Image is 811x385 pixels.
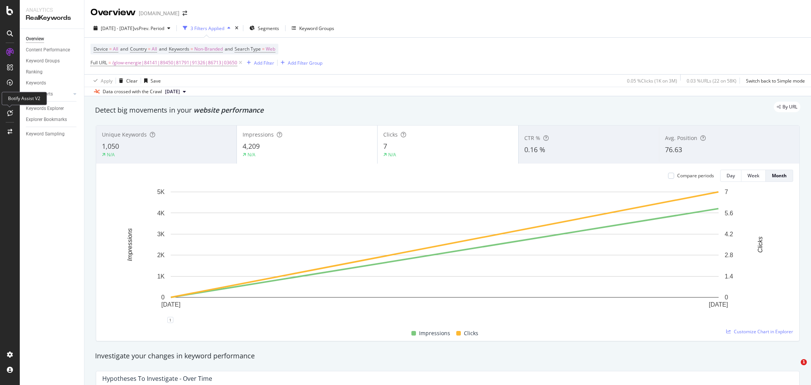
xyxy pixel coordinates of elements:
button: Save [141,75,161,87]
div: Keyword Groups [299,25,334,32]
button: [DATE] [162,87,189,96]
span: Device [94,46,108,52]
div: More Reports [26,90,53,98]
button: Add Filter Group [278,58,322,67]
span: 4,209 [243,142,260,151]
text: 5K [157,189,165,195]
text: 7 [725,189,728,195]
a: Explorer Bookmarks [26,116,79,124]
button: Week [741,170,766,182]
div: Keyword Sampling [26,130,65,138]
a: Keyword Groups [26,57,79,65]
text: 0 [161,294,165,301]
text: 4.2 [725,231,733,237]
button: Keyword Groups [289,22,337,34]
div: Save [151,78,161,84]
a: More Reports [26,90,71,98]
div: Overview [90,6,136,19]
div: Explorer Bookmarks [26,116,67,124]
span: CTR % [524,134,540,142]
div: Add Filter [254,60,274,66]
button: Add Filter [244,58,274,67]
text: 0 [725,294,728,301]
div: N/A [388,151,396,158]
div: Data crossed with the Crawl [103,88,162,95]
span: All [152,44,157,54]
span: All [113,44,118,54]
div: legacy label [774,102,800,112]
span: [DATE] - [DATE] [101,25,134,32]
div: Clear [126,78,138,84]
div: Month [772,172,787,179]
div: Overview [26,35,44,43]
div: Week [748,172,759,179]
span: and [120,46,128,52]
div: N/A [107,151,115,158]
span: Impressions [419,329,450,338]
span: /glow-energie|84141|89450|81791|91326|86713|03650 [112,57,237,68]
text: Impressions [127,228,133,261]
div: Investigate your changes in keyword performance [95,351,800,361]
div: 0.05 % Clicks ( 1K on 3M ) [627,78,677,84]
div: Keyword Groups [26,57,60,65]
button: 3 Filters Applied [180,22,233,34]
text: [DATE] [161,301,180,308]
a: Content Performance [26,46,79,54]
span: 1,050 [102,142,119,151]
a: Keyword Sampling [26,130,79,138]
span: Customize Chart in Explorer [734,328,793,335]
text: 3K [157,231,165,237]
span: = [190,46,193,52]
span: = [109,46,112,52]
button: [DATE] - [DATE]vsPrev. Period [90,22,173,34]
div: Keywords [26,79,46,87]
button: Clear [116,75,138,87]
div: times [233,24,240,32]
div: A chart. [102,188,787,320]
span: = [262,46,265,52]
span: Web [266,44,275,54]
text: 2K [157,252,165,258]
span: Non-Branded [194,44,223,54]
a: Ranking [26,68,79,76]
span: Full URL [90,59,107,66]
span: Clicks [464,329,478,338]
span: Segments [258,25,279,32]
span: 0.16 % [524,145,545,154]
button: Apply [90,75,113,87]
iframe: Intercom live chat [785,359,803,377]
span: = [148,46,151,52]
div: RealKeywords [26,14,78,22]
div: Content Performance [26,46,70,54]
span: = [108,59,111,66]
div: Botify Assist V2 [2,92,47,105]
div: Day [727,172,735,179]
div: arrow-right-arrow-left [183,11,187,16]
span: Impressions [243,131,274,138]
button: Switch back to Simple mode [743,75,805,87]
button: Segments [246,22,282,34]
span: Clicks [383,131,398,138]
a: Keywords Explorer [26,105,79,113]
span: 2025 Aug. 31st [165,88,180,95]
text: 5.6 [725,210,733,216]
span: Keywords [169,46,189,52]
button: Day [720,170,741,182]
div: Add Filter Group [288,60,322,66]
span: By URL [782,105,797,109]
text: [DATE] [709,301,728,308]
span: vs Prev. Period [134,25,164,32]
span: and [159,46,167,52]
div: 1 [167,317,173,323]
span: Country [130,46,147,52]
div: Hypotheses to Investigate - Over Time [102,375,212,382]
div: [DOMAIN_NAME] [139,10,179,17]
a: Overview [26,35,79,43]
text: 1.4 [725,273,733,280]
div: 3 Filters Applied [190,25,224,32]
div: Analytics [26,6,78,14]
text: 1K [157,273,165,280]
div: Ranking [26,68,43,76]
text: Clicks [757,237,763,253]
span: Unique Keywords [102,131,147,138]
